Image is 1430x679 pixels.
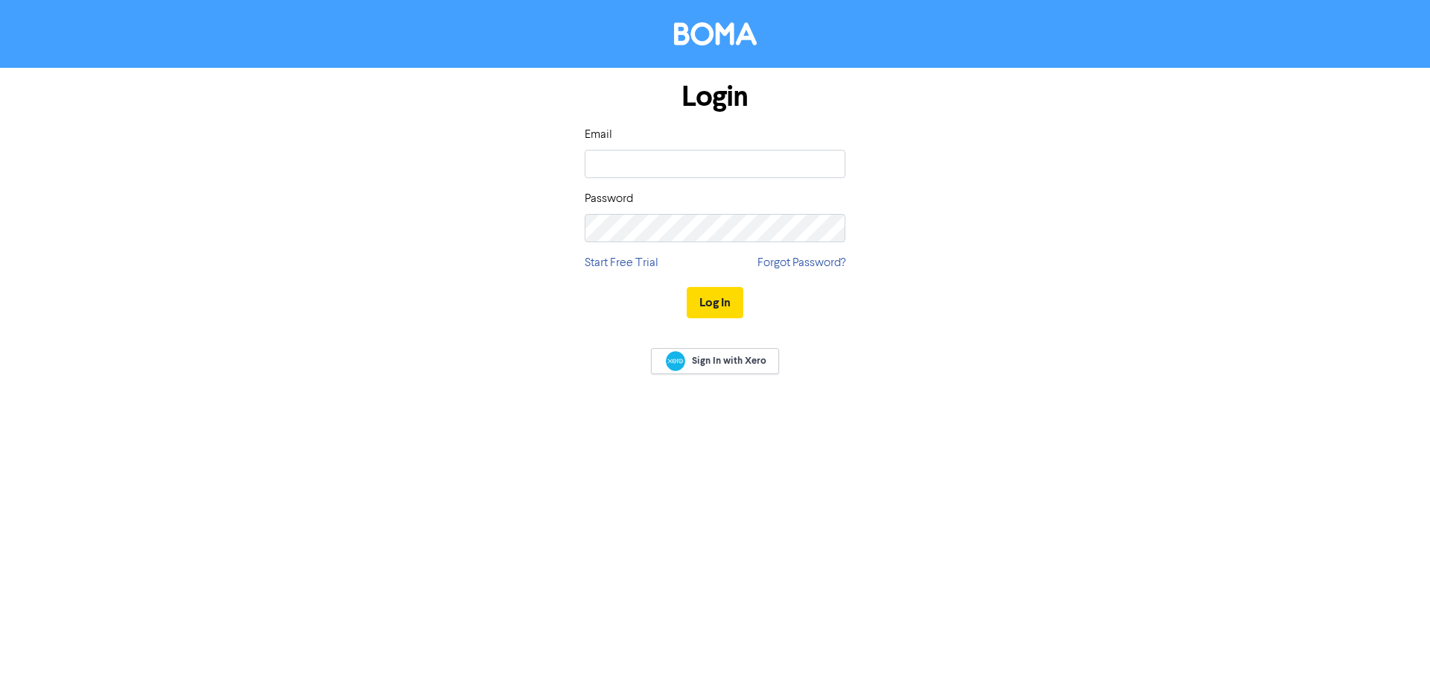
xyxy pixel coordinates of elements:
a: Forgot Password? [757,254,845,272]
img: BOMA Logo [674,22,757,45]
a: Start Free Trial [585,254,658,272]
button: Log In [687,287,743,318]
label: Email [585,126,612,144]
label: Password [585,190,633,208]
span: Sign In with Xero [692,354,766,367]
img: Xero logo [666,351,685,371]
h1: Login [585,80,845,114]
a: Sign In with Xero [651,348,779,374]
